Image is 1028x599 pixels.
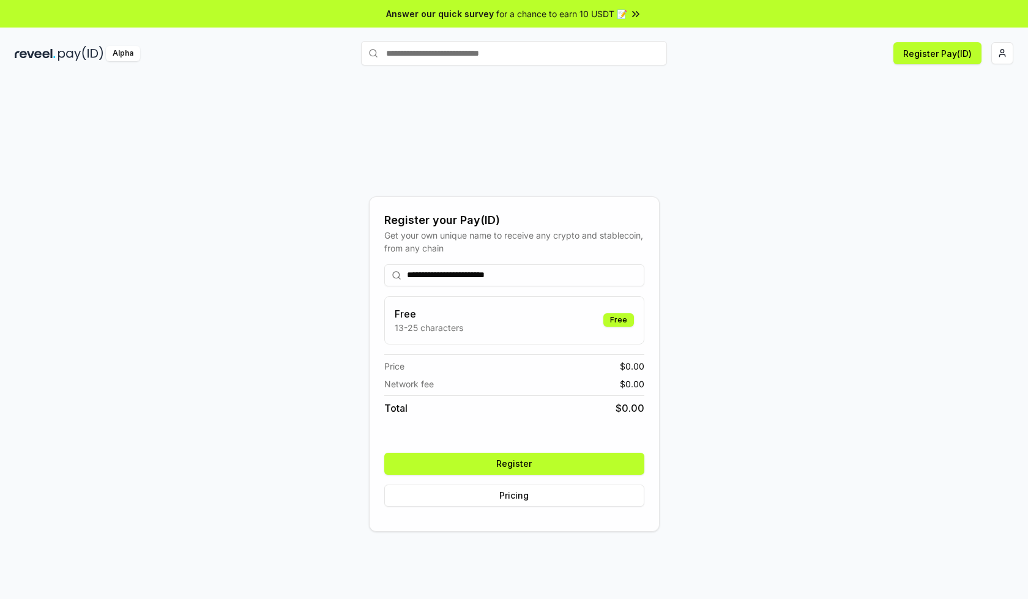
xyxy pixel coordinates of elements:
div: Free [603,313,634,327]
button: Register Pay(ID) [893,42,981,64]
div: Alpha [106,46,140,61]
span: $ 0.00 [616,401,644,415]
span: Network fee [384,378,434,390]
span: $ 0.00 [620,360,644,373]
div: Register your Pay(ID) [384,212,644,229]
p: 13-25 characters [395,321,463,334]
h3: Free [395,307,463,321]
img: reveel_dark [15,46,56,61]
span: Total [384,401,408,415]
span: $ 0.00 [620,378,644,390]
span: for a chance to earn 10 USDT 📝 [496,7,627,20]
div: Get your own unique name to receive any crypto and stablecoin, from any chain [384,229,644,255]
span: Answer our quick survey [386,7,494,20]
img: pay_id [58,46,103,61]
span: Price [384,360,404,373]
button: Register [384,453,644,475]
button: Pricing [384,485,644,507]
